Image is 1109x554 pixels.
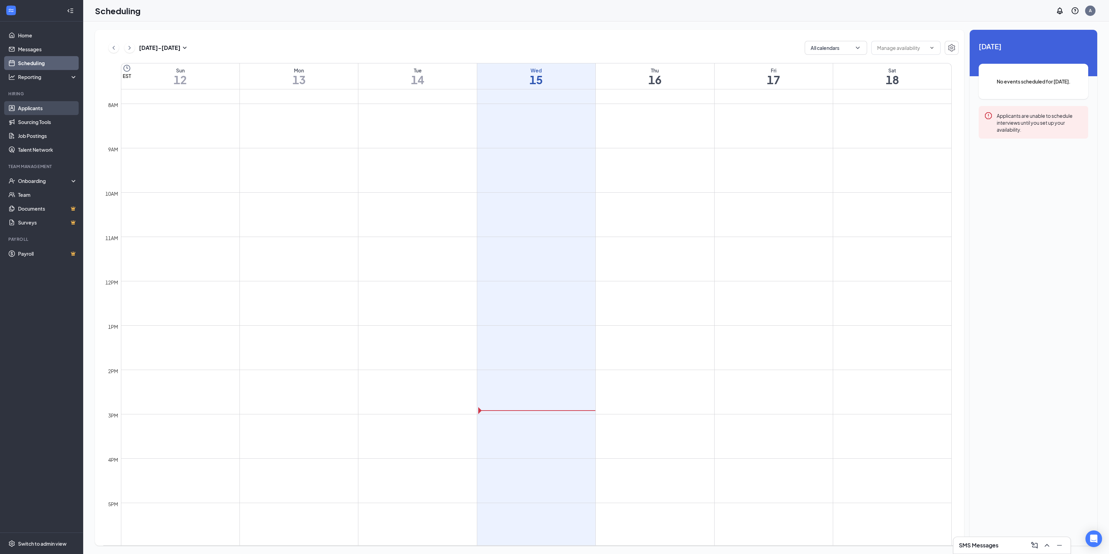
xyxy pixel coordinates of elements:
[715,63,833,89] a: October 17, 2025
[1041,540,1053,551] button: ChevronUp
[959,542,998,549] h3: SMS Messages
[8,164,76,169] div: Team Management
[107,146,120,153] div: 9am
[715,74,833,86] h1: 17
[121,63,239,89] a: October 12, 2025
[1054,540,1065,551] button: Minimize
[18,101,77,115] a: Applicants
[123,72,131,79] span: EST
[18,247,77,261] a: PayrollCrown
[833,63,951,89] a: October 18, 2025
[110,44,117,52] svg: ChevronLeft
[18,540,67,547] div: Switch to admin view
[107,500,120,508] div: 5pm
[984,112,993,120] svg: Error
[18,56,77,70] a: Scheduling
[108,43,119,53] button: ChevronLeft
[8,73,15,80] svg: Analysis
[8,177,15,184] svg: UserCheck
[95,5,141,17] h1: Scheduling
[833,74,951,86] h1: 18
[107,456,120,464] div: 4pm
[121,74,239,86] h1: 12
[107,545,120,552] div: 6pm
[997,112,1083,133] div: Applicants are unable to schedule interviews until you set up your availability.
[8,7,15,14] svg: WorkstreamLogo
[993,78,1074,85] span: No events scheduled for [DATE].
[240,63,358,89] a: October 13, 2025
[1089,8,1092,14] div: A
[18,177,71,184] div: Onboarding
[854,44,861,51] svg: ChevronDown
[8,540,15,547] svg: Settings
[477,67,595,74] div: Wed
[358,63,477,89] a: October 14, 2025
[833,67,951,74] div: Sat
[18,216,77,229] a: SurveysCrown
[18,143,77,157] a: Talent Network
[107,412,120,419] div: 3pm
[139,44,181,52] h3: [DATE] - [DATE]
[596,67,714,74] div: Thu
[240,67,358,74] div: Mon
[18,42,77,56] a: Messages
[123,64,131,72] svg: Clock
[107,367,120,375] div: 2pm
[477,74,595,86] h1: 15
[1029,540,1040,551] button: ComposeMessage
[104,234,120,242] div: 11am
[67,7,74,14] svg: Collapse
[18,188,77,202] a: Team
[877,44,926,52] input: Manage availability
[126,44,133,52] svg: ChevronRight
[107,101,120,109] div: 8am
[596,63,714,89] a: October 16, 2025
[104,279,120,286] div: 12pm
[124,43,135,53] button: ChevronRight
[596,74,714,86] h1: 16
[358,67,477,74] div: Tue
[477,63,595,89] a: October 15, 2025
[8,236,76,242] div: Payroll
[18,73,78,80] div: Reporting
[121,67,239,74] div: Sun
[929,45,935,51] svg: ChevronDown
[358,74,477,86] h1: 14
[18,202,77,216] a: DocumentsCrown
[104,190,120,197] div: 10am
[948,44,956,52] svg: Settings
[715,67,833,74] div: Fri
[8,91,76,97] div: Hiring
[1085,530,1102,547] div: Open Intercom Messenger
[18,129,77,143] a: Job Postings
[18,115,77,129] a: Sourcing Tools
[979,41,1088,52] span: [DATE]
[107,323,120,331] div: 1pm
[1056,7,1064,15] svg: Notifications
[181,44,189,52] svg: SmallChevronDown
[240,74,358,86] h1: 13
[1071,7,1079,15] svg: QuestionInfo
[1055,541,1064,549] svg: Minimize
[18,28,77,42] a: Home
[1043,541,1051,549] svg: ChevronUp
[1030,541,1039,549] svg: ComposeMessage
[805,41,867,55] button: All calendarsChevronDown
[945,41,959,55] button: Settings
